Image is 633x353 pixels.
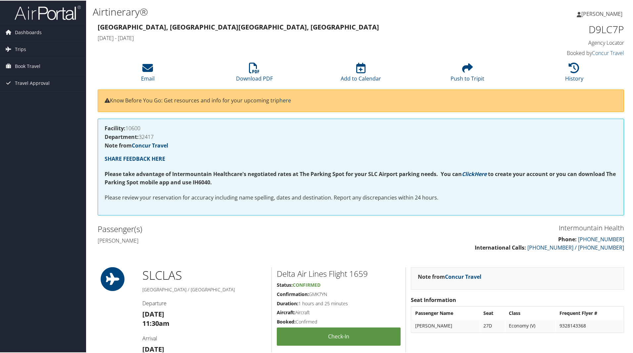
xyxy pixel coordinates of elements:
[277,318,296,324] strong: Booked:
[445,272,481,280] a: Concur Travel
[556,319,623,331] td: 9328143368
[556,307,623,319] th: Frequent Flyer #
[277,281,293,287] strong: Status:
[15,40,26,57] span: Trips
[474,170,487,177] a: Here
[98,34,490,41] h4: [DATE] - [DATE]
[475,243,526,251] strong: International Calls:
[105,141,168,148] strong: Note from
[105,154,165,162] a: SHARE FEEDBACK HERE
[277,309,295,315] strong: Aircraft:
[236,66,273,82] a: Download PDF
[105,124,125,131] strong: Facility:
[105,133,139,140] strong: Department:
[142,266,267,283] h1: SLC LAS
[277,290,309,297] strong: Confirmation:
[93,4,450,18] h1: Airtinerary®
[412,319,479,331] td: [PERSON_NAME]
[412,307,479,319] th: Passenger Name
[142,286,267,292] h5: [GEOGRAPHIC_DATA] / [GEOGRAPHIC_DATA]
[142,334,267,341] h4: Arrival
[277,300,401,306] h5: 1 hours and 25 minutes
[418,272,481,280] strong: Note from
[411,296,456,303] strong: Seat Information
[142,318,170,327] strong: 11:30am
[141,66,155,82] a: Email
[451,66,484,82] a: Push to Tripit
[366,223,624,232] h3: Intermountain Health
[500,22,624,36] h1: D9LC7P
[15,4,81,20] img: airportal-logo.png
[277,318,401,324] h5: Confirmed
[558,235,577,242] strong: Phone:
[577,3,629,23] a: [PERSON_NAME]
[565,66,583,82] a: History
[277,309,401,315] h5: Aircraft
[105,96,617,104] p: Know Before You Go: Get resources and info for your upcoming trip
[98,223,356,234] h2: Passenger(s)
[105,170,462,177] strong: Please take advantage of Intermountain Healthcare's negotiated rates at The Parking Spot for your...
[506,307,556,319] th: Class
[293,281,320,287] span: Confirmed
[581,10,622,17] span: [PERSON_NAME]
[462,170,474,177] a: Click
[506,319,556,331] td: Economy (V)
[500,49,624,56] h4: Booked by
[15,57,40,74] span: Book Travel
[105,193,617,202] p: Please review your reservation for accuracy including name spelling, dates and destination. Repor...
[527,243,624,251] a: [PHONE_NUMBER] / [PHONE_NUMBER]
[480,307,505,319] th: Seat
[341,66,381,82] a: Add to Calendar
[578,235,624,242] a: [PHONE_NUMBER]
[98,22,379,31] strong: [GEOGRAPHIC_DATA], [GEOGRAPHIC_DATA] [GEOGRAPHIC_DATA], [GEOGRAPHIC_DATA]
[277,290,401,297] h5: GMK7YN
[98,236,356,244] h4: [PERSON_NAME]
[105,125,617,130] h4: 10600
[142,344,164,353] strong: [DATE]
[277,267,401,279] h2: Delta Air Lines Flight 1659
[480,319,505,331] td: 27D
[142,299,267,306] h4: Departure
[277,300,298,306] strong: Duration:
[15,74,50,91] span: Travel Approval
[279,96,291,103] a: here
[142,309,164,318] strong: [DATE]
[132,141,168,148] a: Concur Travel
[500,38,624,46] h4: Agency Locator
[105,134,617,139] h4: 32417
[592,49,624,56] a: Concur Travel
[277,327,401,345] a: Check-in
[15,24,42,40] span: Dashboards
